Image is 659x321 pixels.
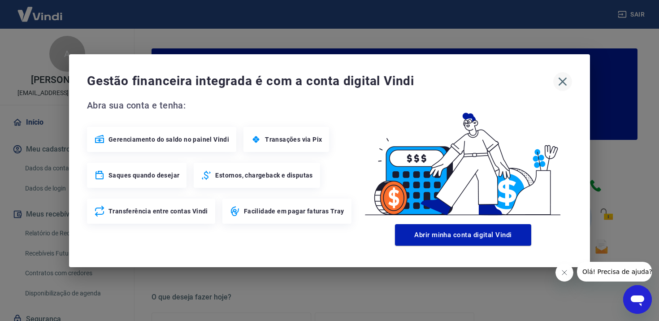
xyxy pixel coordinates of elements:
button: Abrir minha conta digital Vindi [395,224,531,246]
iframe: Botão para abrir a janela de mensagens [623,285,652,314]
iframe: Fechar mensagem [555,264,573,282]
img: Good Billing [354,98,572,221]
span: Estornos, chargeback e disputas [215,171,312,180]
span: Gerenciamento do saldo no painel Vindi [108,135,229,144]
span: Gestão financeira integrada é com a conta digital Vindi [87,72,553,90]
span: Facilidade em pagar faturas Tray [244,207,344,216]
span: Abra sua conta e tenha: [87,98,354,113]
iframe: Mensagem da empresa [577,262,652,282]
span: Transferência entre contas Vindi [108,207,208,216]
span: Transações via Pix [265,135,322,144]
span: Olá! Precisa de ajuda? [5,6,75,13]
span: Saques quando desejar [108,171,179,180]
